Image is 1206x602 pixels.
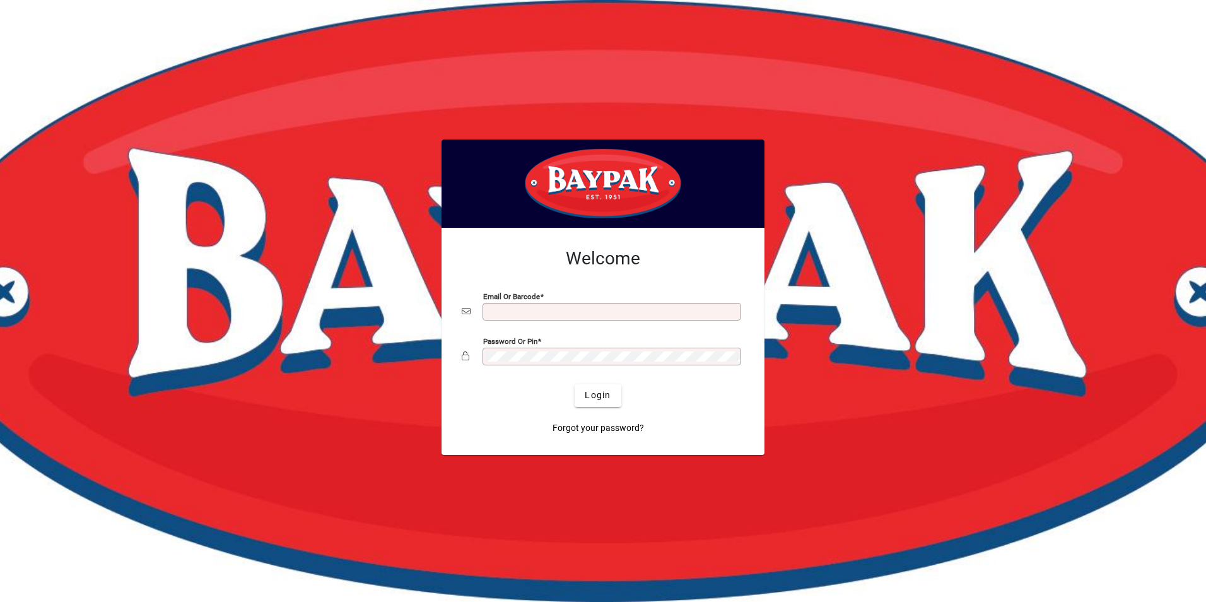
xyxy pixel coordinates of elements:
mat-label: Password or Pin [483,336,537,345]
span: Login [585,389,611,402]
mat-label: Email or Barcode [483,292,540,300]
h2: Welcome [462,248,744,269]
span: Forgot your password? [553,422,644,435]
button: Login [575,384,621,407]
a: Forgot your password? [547,417,649,440]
